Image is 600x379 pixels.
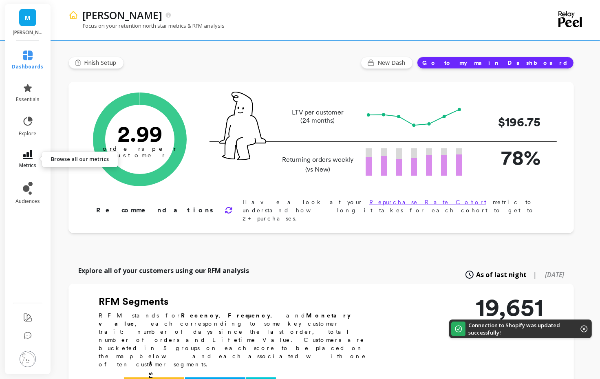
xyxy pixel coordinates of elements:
[280,108,356,125] p: LTV per customer (24 months)
[476,295,544,320] p: 19,651
[103,145,177,152] tspan: orders per
[369,199,486,205] a: Repurchase Rate Cohort
[468,322,568,336] p: Connection to Shopify was updated successfully!
[377,59,408,67] span: New Dash
[533,270,537,280] span: |
[19,130,37,137] span: explore
[99,311,376,368] p: RFM stands for , , and , each corresponding to some key customer trait: number of days since the ...
[16,96,40,103] span: essentials
[20,351,36,367] img: profile picture
[68,10,78,20] img: header icon
[114,152,166,159] tspan: customer
[68,22,225,29] p: Focus on your retention north star metrics & RFM analysis
[280,155,356,174] p: Returning orders weekly (vs New)
[68,57,124,69] button: Finish Setup
[15,198,40,205] span: audiences
[19,162,36,169] span: metrics
[13,29,43,36] p: Martie
[475,113,540,131] p: $196.75
[78,266,249,275] p: Explore all of your customers using our RFM analysis
[181,312,218,319] b: Recency
[417,57,574,69] button: Go to my main Dashboard
[117,120,162,147] text: 2.99
[219,92,266,160] img: pal seatted on line
[96,205,215,215] p: Recommendations
[84,59,119,67] span: Finish Setup
[228,312,270,319] b: Frequency
[545,270,564,279] span: [DATE]
[243,198,548,223] p: Have a look at your metric to understand how long it takes for each cohort to get to 2+ purchases.
[12,64,44,70] span: dashboards
[25,13,31,22] span: M
[82,8,162,22] p: Martie
[476,270,527,280] span: As of last night
[475,142,540,173] p: 78%
[99,295,376,308] h2: RFM Segments
[361,57,413,69] button: New Dash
